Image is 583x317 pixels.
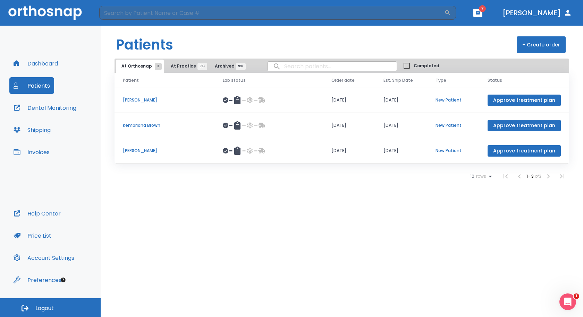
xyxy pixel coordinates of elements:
[197,63,207,70] span: 99+
[9,272,66,288] button: Preferences
[474,174,486,179] span: rows
[375,88,427,113] td: [DATE]
[9,55,62,72] button: Dashboard
[375,113,427,138] td: [DATE]
[500,7,575,19] button: [PERSON_NAME]
[9,227,56,244] button: Price List
[488,120,561,131] button: Approve treatment plan
[375,138,427,164] td: [DATE]
[116,34,173,55] h1: Patients
[268,60,397,73] input: search
[123,122,206,129] p: Kembriana Brown
[436,97,471,103] p: New Patient
[436,122,471,129] p: New Patient
[223,77,246,83] span: Lab status
[479,5,486,12] span: 7
[323,138,375,164] td: [DATE]
[8,6,82,20] img: Orthosnap
[323,88,375,113] td: [DATE]
[123,77,139,83] span: Patient
[517,36,566,53] button: + Create order
[488,95,561,106] button: Approve treatment plan
[526,173,535,179] span: 1 - 3
[9,144,54,160] button: Invoices
[436,148,471,154] p: New Patient
[236,63,246,70] span: 99+
[9,99,81,116] button: Dental Monitoring
[488,145,561,157] button: Approve treatment plan
[171,63,202,69] span: At Practice
[155,63,162,70] span: 3
[99,6,444,20] input: Search by Patient Name or Case #
[9,122,55,138] button: Shipping
[436,77,446,83] span: Type
[121,63,158,69] span: At Orthosnap
[123,97,206,103] p: [PERSON_NAME]
[574,293,579,299] span: 1
[414,63,439,69] span: Completed
[383,77,413,83] span: Est. Ship Date
[9,77,54,94] button: Patients
[559,293,576,310] iframe: Intercom live chat
[60,277,66,283] div: Tooltip anchor
[123,148,206,154] p: [PERSON_NAME]
[470,174,474,179] span: 10
[535,173,541,179] span: of 3
[9,249,78,266] button: Account Settings
[323,113,375,138] td: [DATE]
[35,305,54,312] span: Logout
[488,77,502,83] span: Status
[116,60,248,73] div: tabs
[9,205,65,222] button: Help Center
[331,77,355,83] span: Order date
[215,63,241,69] span: Archived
